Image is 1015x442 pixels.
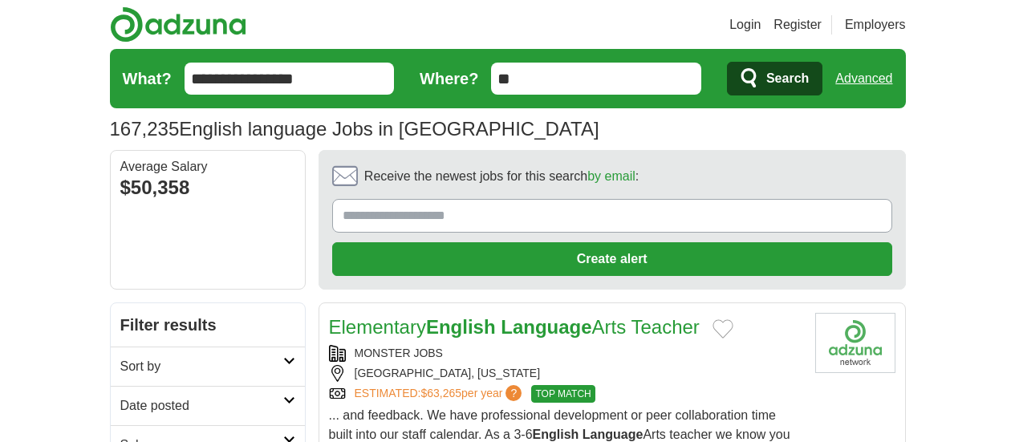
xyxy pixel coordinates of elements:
[123,67,172,91] label: What?
[120,173,295,202] div: $50,358
[845,15,906,34] a: Employers
[835,63,892,95] a: Advanced
[329,345,802,362] div: MONSTER JOBS
[120,396,283,416] h2: Date posted
[727,62,822,95] button: Search
[111,386,305,425] a: Date posted
[533,428,579,441] strong: English
[111,303,305,347] h2: Filter results
[420,387,461,399] span: $63,265
[531,385,595,403] span: TOP MATCH
[329,365,802,382] div: [GEOGRAPHIC_DATA], [US_STATE]
[501,316,591,338] strong: Language
[110,6,246,43] img: Adzuna logo
[110,118,599,140] h1: English language Jobs in [GEOGRAPHIC_DATA]
[329,316,700,338] a: ElementaryEnglish LanguageArts Teacher
[420,67,478,91] label: Where?
[120,160,295,173] div: Average Salary
[583,428,644,441] strong: Language
[111,347,305,386] a: Sort by
[505,385,522,401] span: ?
[110,115,180,144] span: 167,235
[713,319,733,339] button: Add to favorite jobs
[587,169,635,183] a: by email
[729,15,761,34] a: Login
[355,385,526,403] a: ESTIMATED:$63,265per year?
[332,242,892,276] button: Create alert
[426,316,496,338] strong: English
[766,63,809,95] span: Search
[773,15,822,34] a: Register
[364,167,639,186] span: Receive the newest jobs for this search :
[815,313,895,373] img: Company logo
[120,357,283,376] h2: Sort by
